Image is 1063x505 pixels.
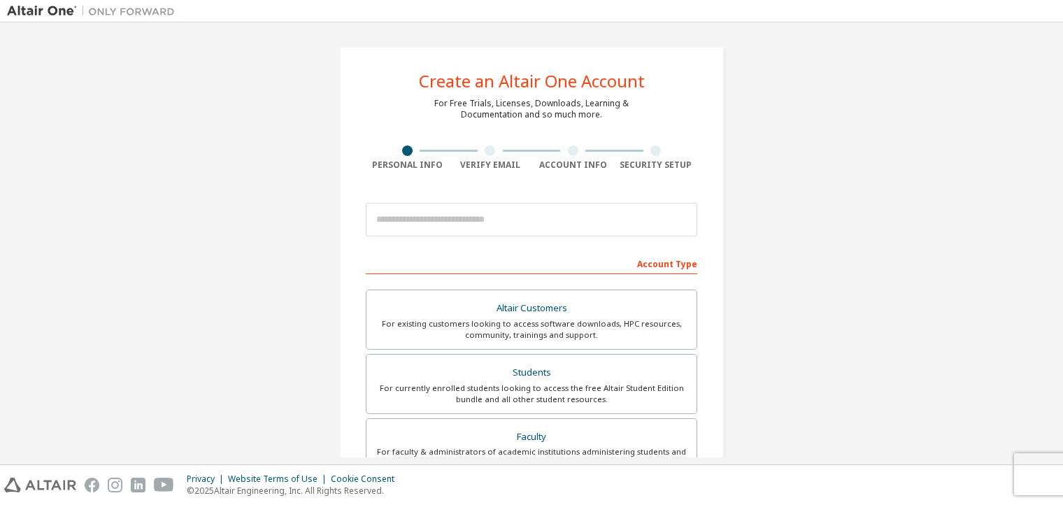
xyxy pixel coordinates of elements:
[531,159,615,171] div: Account Info
[331,474,403,485] div: Cookie Consent
[108,478,122,492] img: instagram.svg
[228,474,331,485] div: Website Terms of Use
[366,159,449,171] div: Personal Info
[449,159,532,171] div: Verify Email
[375,427,688,447] div: Faculty
[187,474,228,485] div: Privacy
[375,299,688,318] div: Altair Customers
[4,478,76,492] img: altair_logo.svg
[154,478,174,492] img: youtube.svg
[375,446,688,469] div: For faculty & administrators of academic institutions administering students and accessing softwa...
[434,98,629,120] div: For Free Trials, Licenses, Downloads, Learning & Documentation and so much more.
[366,252,697,274] div: Account Type
[375,383,688,405] div: For currently enrolled students looking to access the free Altair Student Edition bundle and all ...
[7,4,182,18] img: Altair One
[615,159,698,171] div: Security Setup
[131,478,145,492] img: linkedin.svg
[419,73,645,90] div: Create an Altair One Account
[375,318,688,341] div: For existing customers looking to access software downloads, HPC resources, community, trainings ...
[85,478,99,492] img: facebook.svg
[187,485,403,497] p: © 2025 Altair Engineering, Inc. All Rights Reserved.
[375,363,688,383] div: Students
